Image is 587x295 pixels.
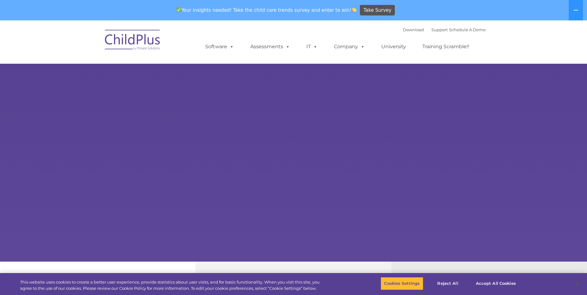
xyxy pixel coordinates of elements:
a: Support [431,27,448,32]
font: | [403,27,486,32]
button: Close [570,277,584,290]
a: Take Survey [360,5,395,16]
a: Schedule A Demo [449,27,486,32]
button: Cookies Settings [381,277,423,290]
img: ✅ [176,7,181,12]
a: University [375,41,412,53]
button: Accept All Cookies [473,277,519,290]
div: This website uses cookies to create a better user experience, provide statistics about user visit... [20,279,323,291]
a: Assessments [244,41,296,53]
a: Download [403,27,424,32]
img: ChildPlus by Procare Solutions [102,25,164,56]
a: Training Scramble!! [416,41,475,53]
span: Take Survey [364,5,391,16]
a: Company [328,41,371,53]
a: IT [300,41,324,53]
button: Reject All [429,277,467,290]
span: Your insights needed! Take the child care trends survey and enter to win! [174,4,359,16]
img: 👏 [352,7,356,12]
a: Software [199,41,240,53]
